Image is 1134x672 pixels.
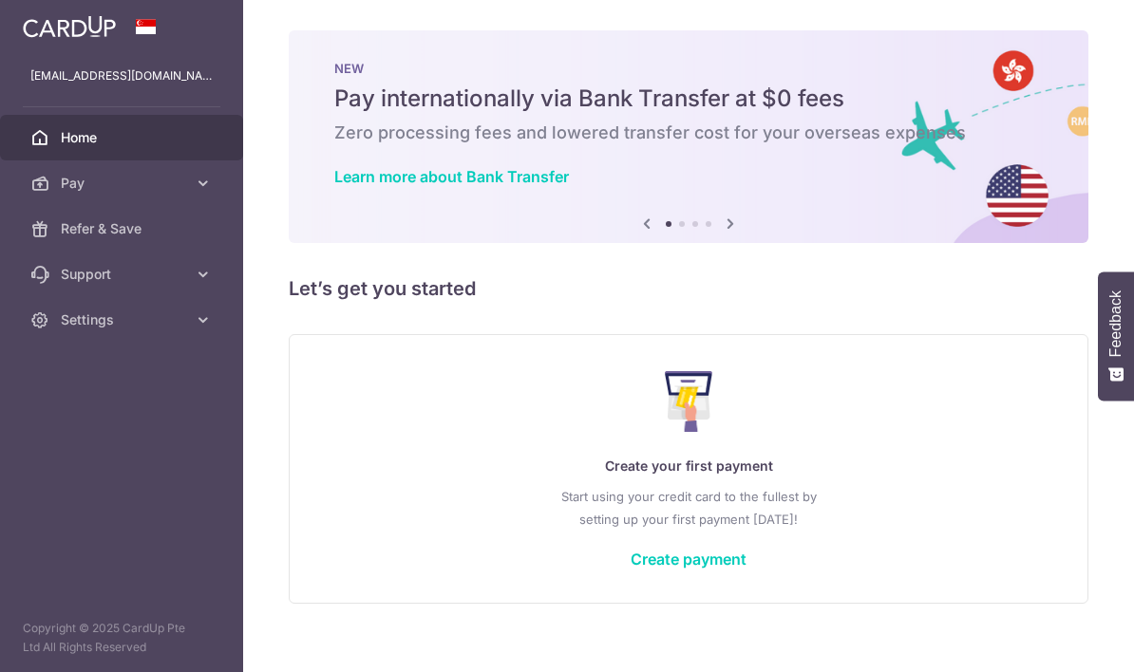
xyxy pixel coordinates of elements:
[61,310,186,329] span: Settings
[30,66,213,85] p: [EMAIL_ADDRESS][DOMAIN_NAME]
[61,128,186,147] span: Home
[328,485,1049,531] p: Start using your credit card to the fullest by setting up your first payment [DATE]!
[334,167,569,186] a: Learn more about Bank Transfer
[328,455,1049,477] p: Create your first payment
[61,174,186,193] span: Pay
[665,371,713,432] img: Make Payment
[61,265,186,284] span: Support
[334,61,1043,76] p: NEW
[23,15,116,38] img: CardUp
[1107,290,1125,357] span: Feedback
[289,273,1088,304] h5: Let’s get you started
[334,121,1043,144] h6: Zero processing fees and lowered transfer cost for your overseas expenses
[1098,271,1134,401] button: Feedback - Show survey
[631,550,747,569] a: Create payment
[61,219,186,238] span: Refer & Save
[334,84,1043,114] h5: Pay internationally via Bank Transfer at $0 fees
[289,30,1088,243] img: Bank transfer banner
